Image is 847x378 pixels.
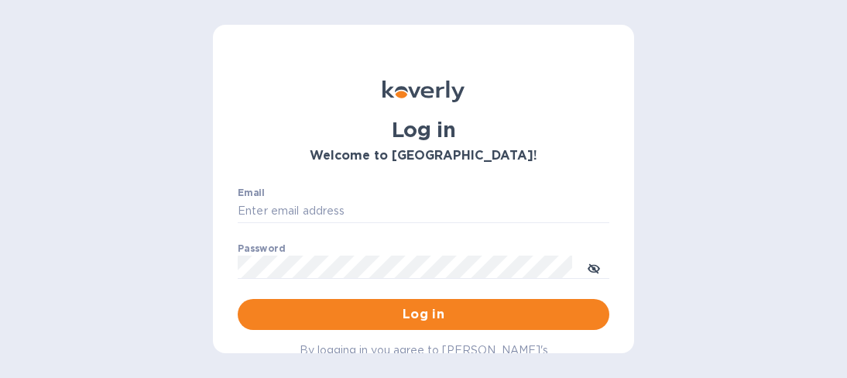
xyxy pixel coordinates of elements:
[300,344,548,371] span: By logging in you agree to [PERSON_NAME]'s and .
[238,149,609,163] h3: Welcome to [GEOGRAPHIC_DATA]!
[238,200,609,223] input: Enter email address
[238,245,285,254] label: Password
[238,299,609,330] button: Log in
[238,189,265,198] label: Email
[250,305,597,324] span: Log in
[238,118,609,143] h1: Log in
[578,252,609,283] button: toggle password visibility
[382,81,465,102] img: Koverly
